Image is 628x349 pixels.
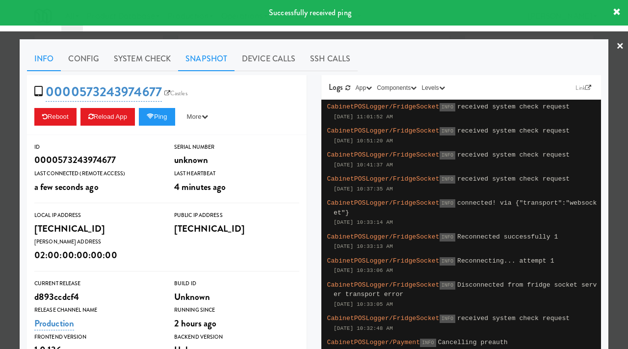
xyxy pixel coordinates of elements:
[457,103,570,110] span: received system check request
[303,47,358,71] a: SSH Calls
[179,108,216,126] button: More
[616,31,624,62] a: ×
[174,180,226,193] span: 4 minutes ago
[327,103,440,110] span: CabinetPOSLogger/FridgeSocket
[440,127,455,135] span: INFO
[573,83,594,93] a: Link
[440,151,455,160] span: INFO
[34,317,74,330] a: Production
[34,152,159,168] div: 0000573243974677
[440,257,455,266] span: INFO
[457,151,570,159] span: received system check request
[178,47,235,71] a: Snapshot
[334,219,393,225] span: [DATE] 10:33:14 AM
[334,243,393,249] span: [DATE] 10:33:13 AM
[374,83,419,93] button: Components
[327,281,440,289] span: CabinetPOSLogger/FridgeSocket
[34,180,99,193] span: a few seconds ago
[27,47,61,71] a: Info
[327,339,420,346] span: CabinetPOSLogger/Payment
[327,127,440,134] span: CabinetPOSLogger/FridgeSocket
[334,199,597,216] span: connected! via {"transport":"websocket"}
[334,186,393,192] span: [DATE] 10:37:35 AM
[440,199,455,208] span: INFO
[34,169,159,179] div: Last Connected (Remote Access)
[61,47,106,71] a: Config
[34,108,77,126] button: Reboot
[174,332,299,342] div: Backend Version
[162,88,190,98] a: Castles
[334,138,393,144] span: [DATE] 10:51:20 AM
[174,220,299,237] div: [TECHNICAL_ID]
[334,301,393,307] span: [DATE] 10:33:05 AM
[334,325,393,331] span: [DATE] 10:32:48 AM
[139,108,175,126] button: Ping
[327,315,440,322] span: CabinetPOSLogger/FridgeSocket
[440,233,455,242] span: INFO
[327,257,440,265] span: CabinetPOSLogger/FridgeSocket
[34,279,159,289] div: Current Release
[174,305,299,315] div: Running Since
[419,83,447,93] button: Levels
[457,233,558,241] span: Reconnected successfully 1
[440,103,455,111] span: INFO
[106,47,178,71] a: System Check
[174,279,299,289] div: Build Id
[34,237,159,247] div: [PERSON_NAME] Address
[440,315,455,323] span: INFO
[235,47,303,71] a: Device Calls
[327,233,440,241] span: CabinetPOSLogger/FridgeSocket
[34,332,159,342] div: Frontend Version
[457,127,570,134] span: received system check request
[329,81,343,93] span: Logs
[174,142,299,152] div: Serial Number
[34,247,159,264] div: 02:00:00:00:00:00
[334,162,393,168] span: [DATE] 10:41:37 AM
[34,211,159,220] div: Local IP Address
[440,281,455,290] span: INFO
[334,268,393,273] span: [DATE] 10:33:06 AM
[457,175,570,183] span: received system check request
[457,257,554,265] span: Reconnecting... attempt 1
[457,315,570,322] span: received system check request
[327,175,440,183] span: CabinetPOSLogger/FridgeSocket
[80,108,135,126] button: Reload App
[420,339,436,347] span: INFO
[174,289,299,305] div: Unknown
[327,199,440,207] span: CabinetPOSLogger/FridgeSocket
[269,7,351,18] span: Successfully received ping
[174,211,299,220] div: Public IP Address
[440,175,455,184] span: INFO
[174,152,299,168] div: unknown
[353,83,375,93] button: App
[174,317,216,330] span: 2 hours ago
[174,169,299,179] div: Last Heartbeat
[327,151,440,159] span: CabinetPOSLogger/FridgeSocket
[34,289,159,305] div: d893ccdcf4
[334,281,597,298] span: Disconnected from fridge socket server transport error
[438,339,508,346] span: Cancelling preauth
[34,305,159,315] div: Release Channel Name
[34,142,159,152] div: ID
[34,220,159,237] div: [TECHNICAL_ID]
[46,82,162,102] a: 0000573243974677
[334,114,393,120] span: [DATE] 11:01:52 AM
